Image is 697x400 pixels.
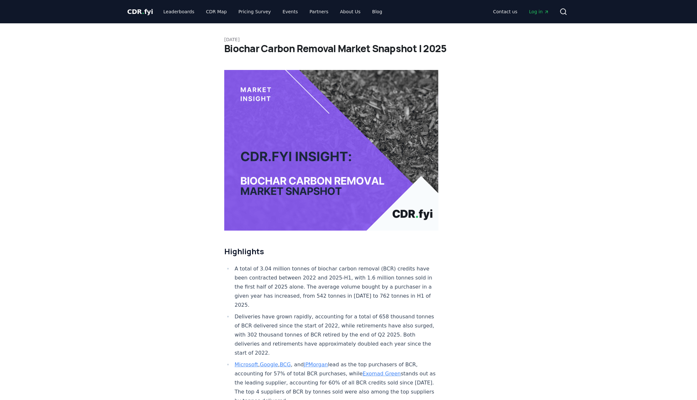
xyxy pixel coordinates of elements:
a: CDR.fyi [127,7,153,16]
a: Events [277,6,303,17]
a: BCG [280,361,291,368]
span: . [142,8,144,16]
p: [DATE] [224,36,473,43]
a: Exomad Green [362,371,401,377]
a: About Us [335,6,366,17]
nav: Main [488,6,554,17]
img: blog post image [224,70,438,231]
a: Contact us [488,6,523,17]
a: Microsoft [235,361,258,368]
span: Log in [529,8,549,15]
a: Pricing Survey [233,6,276,17]
a: Leaderboards [158,6,200,17]
span: CDR fyi [127,8,153,16]
h2: Highlights [224,246,438,257]
a: Blog [367,6,387,17]
a: Partners [304,6,334,17]
nav: Main [158,6,387,17]
h1: Biochar Carbon Removal Market Snapshot | 2025 [224,43,473,54]
a: Log in [524,6,554,17]
li: A total of 3.04 million tonnes of biochar carbon removal (BCR) credits have been contracted betwe... [233,264,438,310]
a: Google [260,361,278,368]
li: Deliveries have grown rapidly, accounting for a total of 658 thousand tonnes of BCR delivered sin... [233,312,438,358]
a: JPMorgan [304,361,328,368]
a: CDR Map [201,6,232,17]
